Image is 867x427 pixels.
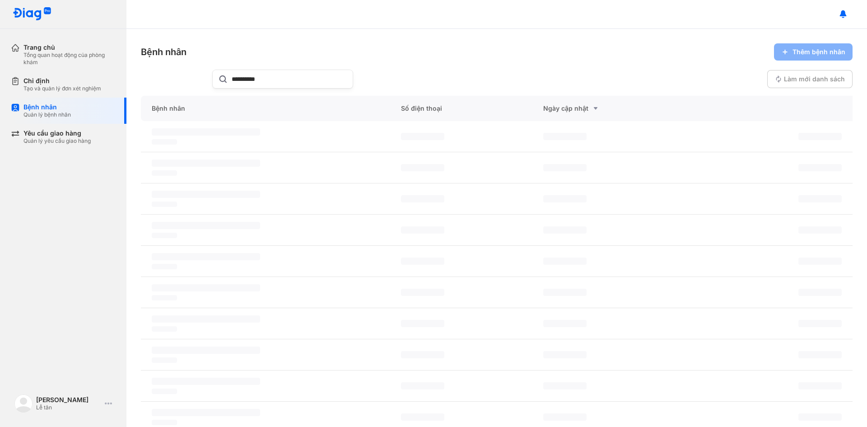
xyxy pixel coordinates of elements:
[543,382,587,389] span: ‌
[543,195,587,202] span: ‌
[152,264,177,269] span: ‌
[798,164,842,171] span: ‌
[152,222,260,229] span: ‌
[401,289,444,296] span: ‌
[798,289,842,296] span: ‌
[543,258,587,265] span: ‌
[152,284,260,291] span: ‌
[774,43,853,61] button: Thêm bệnh nhân
[543,133,587,140] span: ‌
[798,226,842,234] span: ‌
[784,75,845,83] span: Làm mới danh sách
[798,413,842,421] span: ‌
[23,111,71,118] div: Quản lý bệnh nhân
[14,394,33,413] img: logo
[401,195,444,202] span: ‌
[152,326,177,332] span: ‌
[152,409,260,416] span: ‌
[23,77,101,85] div: Chỉ định
[152,347,260,354] span: ‌
[152,191,260,198] span: ‌
[543,351,587,358] span: ‌
[798,258,842,265] span: ‌
[23,103,71,111] div: Bệnh nhân
[401,382,444,389] span: ‌
[767,70,853,88] button: Làm mới danh sách
[141,96,390,121] div: Bệnh nhân
[152,170,177,176] span: ‌
[543,413,587,421] span: ‌
[152,315,260,323] span: ‌
[152,295,177,300] span: ‌
[798,351,842,358] span: ‌
[152,128,260,136] span: ‌
[23,85,101,92] div: Tạo và quản lý đơn xét nghiệm
[401,258,444,265] span: ‌
[543,289,587,296] span: ‌
[36,396,101,404] div: [PERSON_NAME]
[152,202,177,207] span: ‌
[401,164,444,171] span: ‌
[543,164,587,171] span: ‌
[36,404,101,411] div: Lễ tân
[543,226,587,234] span: ‌
[401,133,444,140] span: ‌
[152,420,177,425] span: ‌
[401,351,444,358] span: ‌
[152,160,260,167] span: ‌
[798,133,842,140] span: ‌
[401,413,444,421] span: ‌
[401,320,444,327] span: ‌
[152,253,260,260] span: ‌
[141,46,186,58] div: Bệnh nhân
[23,137,91,145] div: Quản lý yêu cầu giao hàng
[390,96,532,121] div: Số điện thoại
[152,233,177,238] span: ‌
[798,195,842,202] span: ‌
[543,320,587,327] span: ‌
[152,389,177,394] span: ‌
[792,48,845,56] span: Thêm bệnh nhân
[23,43,116,52] div: Trang chủ
[798,382,842,389] span: ‌
[543,103,664,114] div: Ngày cập nhật
[401,226,444,234] span: ‌
[152,357,177,363] span: ‌
[23,52,116,66] div: Tổng quan hoạt động của phòng khám
[13,7,51,21] img: logo
[23,129,91,137] div: Yêu cầu giao hàng
[152,139,177,145] span: ‌
[152,378,260,385] span: ‌
[798,320,842,327] span: ‌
